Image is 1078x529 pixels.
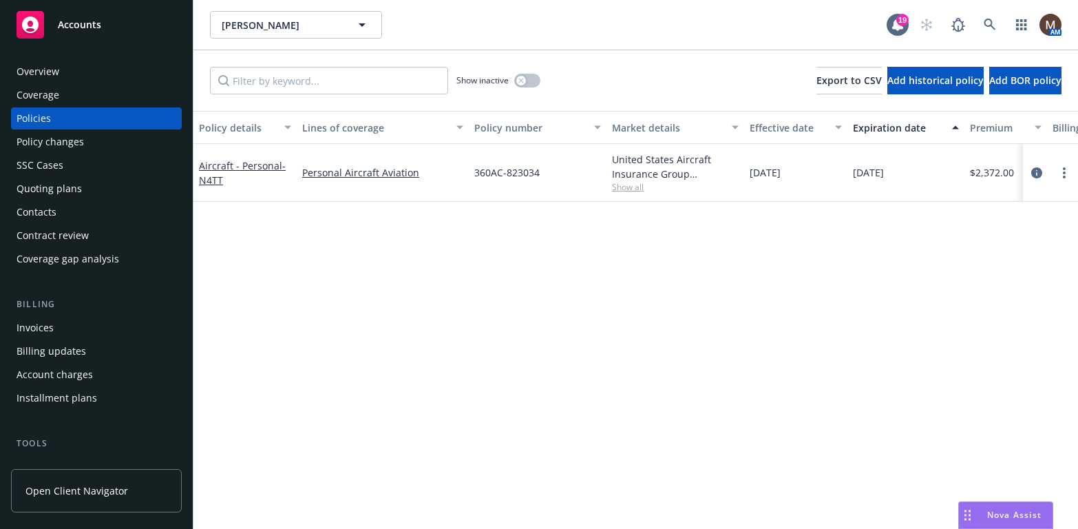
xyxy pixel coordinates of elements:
[210,11,382,39] button: [PERSON_NAME]
[11,225,182,247] a: Contract review
[11,298,182,311] div: Billing
[606,111,744,144] button: Market details
[17,387,97,409] div: Installment plans
[612,181,739,193] span: Show all
[970,121,1026,135] div: Premium
[17,340,86,362] div: Billing updates
[17,248,119,270] div: Coverage gap analysis
[11,456,182,478] a: Manage files
[964,111,1047,144] button: Premium
[17,178,82,200] div: Quoting plans
[474,165,540,180] span: 360AC-823034
[958,501,1053,529] button: Nova Assist
[750,165,781,180] span: [DATE]
[11,6,182,44] a: Accounts
[11,387,182,409] a: Installment plans
[17,154,63,176] div: SSC Cases
[896,14,909,26] div: 19
[456,74,509,86] span: Show inactive
[847,111,964,144] button: Expiration date
[959,502,976,528] div: Drag to move
[11,178,182,200] a: Quoting plans
[17,61,59,83] div: Overview
[913,11,940,39] a: Start snowing
[612,152,739,181] div: United States Aircraft Insurance Group ([GEOGRAPHIC_DATA]), United States Aircraft Insurance Grou...
[222,18,341,32] span: [PERSON_NAME]
[11,248,182,270] a: Coverage gap analysis
[887,67,984,94] button: Add historical policy
[11,201,182,223] a: Contacts
[1008,11,1035,39] a: Switch app
[17,456,75,478] div: Manage files
[11,340,182,362] a: Billing updates
[469,111,606,144] button: Policy number
[297,111,469,144] button: Lines of coverage
[474,121,586,135] div: Policy number
[853,121,944,135] div: Expiration date
[11,131,182,153] a: Policy changes
[210,67,448,94] input: Filter by keyword...
[816,67,882,94] button: Export to CSV
[11,107,182,129] a: Policies
[11,364,182,386] a: Account charges
[987,509,1042,521] span: Nova Assist
[816,74,882,87] span: Export to CSV
[199,159,286,187] span: - N4TT
[989,67,1061,94] button: Add BOR policy
[199,159,286,187] a: Aircraft - Personal
[199,121,276,135] div: Policy details
[17,84,59,106] div: Coverage
[1056,165,1072,181] a: more
[887,74,984,87] span: Add historical policy
[976,11,1004,39] a: Search
[853,165,884,180] span: [DATE]
[11,84,182,106] a: Coverage
[11,437,182,450] div: Tools
[17,317,54,339] div: Invoices
[750,121,827,135] div: Effective date
[17,107,51,129] div: Policies
[1039,14,1061,36] img: photo
[302,121,448,135] div: Lines of coverage
[11,154,182,176] a: SSC Cases
[17,364,93,386] div: Account charges
[17,225,89,247] div: Contract review
[17,131,84,153] div: Policy changes
[193,111,297,144] button: Policy details
[58,19,101,30] span: Accounts
[989,74,1061,87] span: Add BOR policy
[1028,165,1045,181] a: circleInformation
[744,111,847,144] button: Effective date
[11,61,182,83] a: Overview
[11,317,182,339] a: Invoices
[612,121,723,135] div: Market details
[25,484,128,498] span: Open Client Navigator
[302,165,463,180] a: Personal Aircraft Aviation
[970,165,1014,180] span: $2,372.00
[944,11,972,39] a: Report a Bug
[17,201,56,223] div: Contacts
